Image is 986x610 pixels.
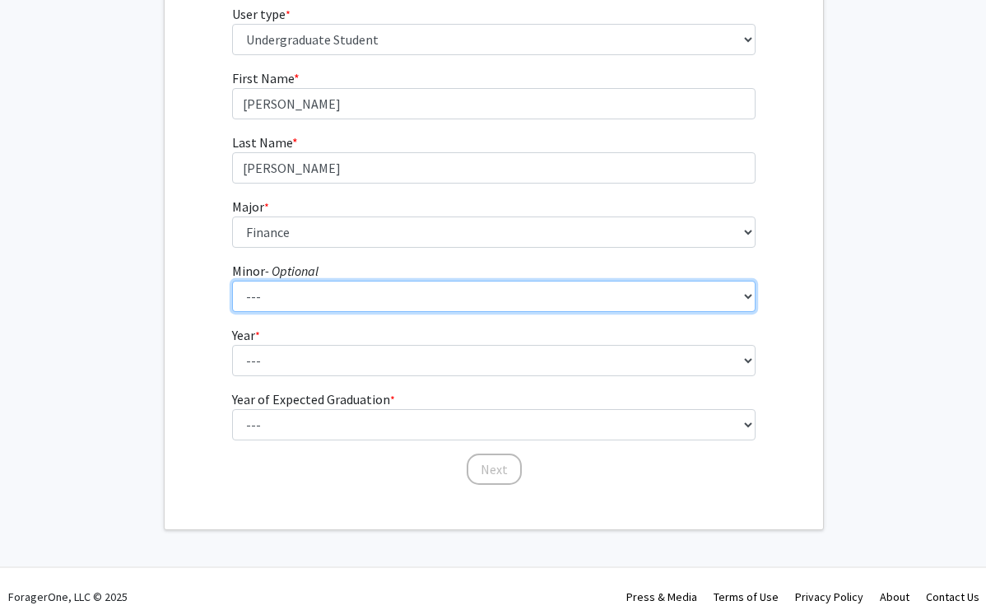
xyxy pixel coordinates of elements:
[232,4,291,24] label: User type
[926,589,979,604] a: Contact Us
[232,325,260,345] label: Year
[467,454,522,485] button: Next
[232,197,269,217] label: Major
[12,536,70,598] iframe: Chat
[626,589,697,604] a: Press & Media
[232,134,292,151] span: Last Name
[232,261,319,281] label: Minor
[714,589,779,604] a: Terms of Use
[232,70,294,86] span: First Name
[232,389,395,409] label: Year of Expected Graduation
[795,589,863,604] a: Privacy Policy
[265,263,319,279] i: - Optional
[880,589,909,604] a: About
